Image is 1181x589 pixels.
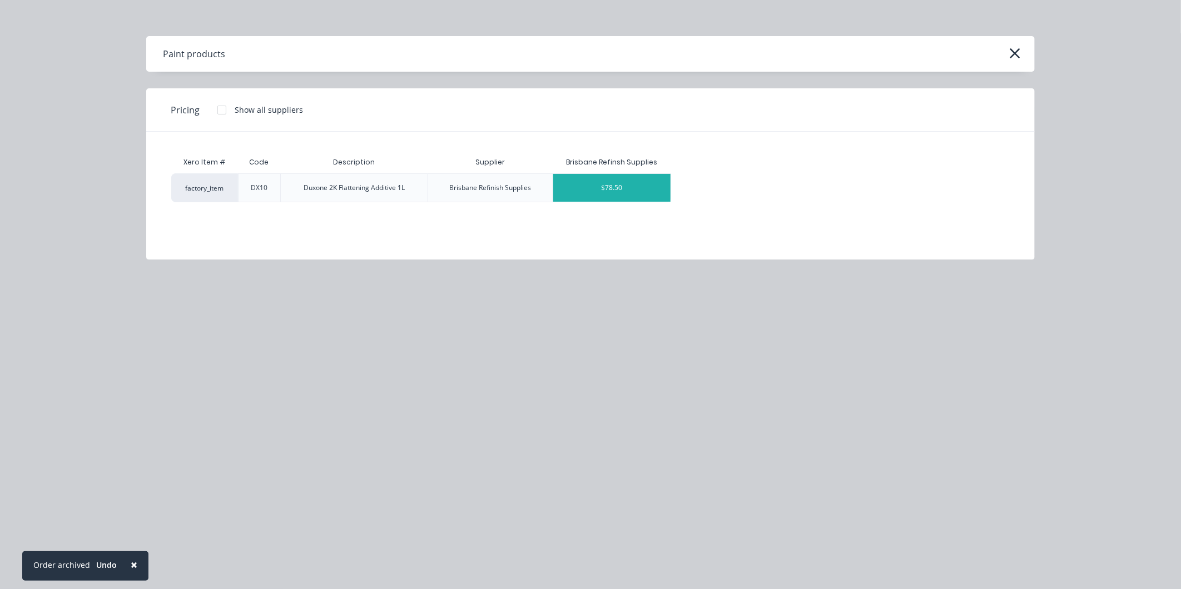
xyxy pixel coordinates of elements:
div: Show all suppliers [235,104,303,116]
div: Order archived [33,559,90,571]
div: $78.50 [553,174,671,202]
span: Pricing [171,103,200,117]
div: Xero Item # [171,151,238,173]
div: Paint products [163,47,225,61]
div: DX10 [251,183,268,193]
button: Close [120,551,148,578]
div: Description [324,148,384,176]
div: Brisbane Refinsh Supplies [566,157,657,167]
div: Brisbane Refinish Supplies [449,183,531,193]
div: Supplier [467,148,514,176]
div: Code [241,148,278,176]
span: × [131,557,137,572]
div: factory_item [171,173,238,202]
div: Duxone 2K Flattening Additive 1L [304,183,405,193]
button: Undo [90,557,123,573]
